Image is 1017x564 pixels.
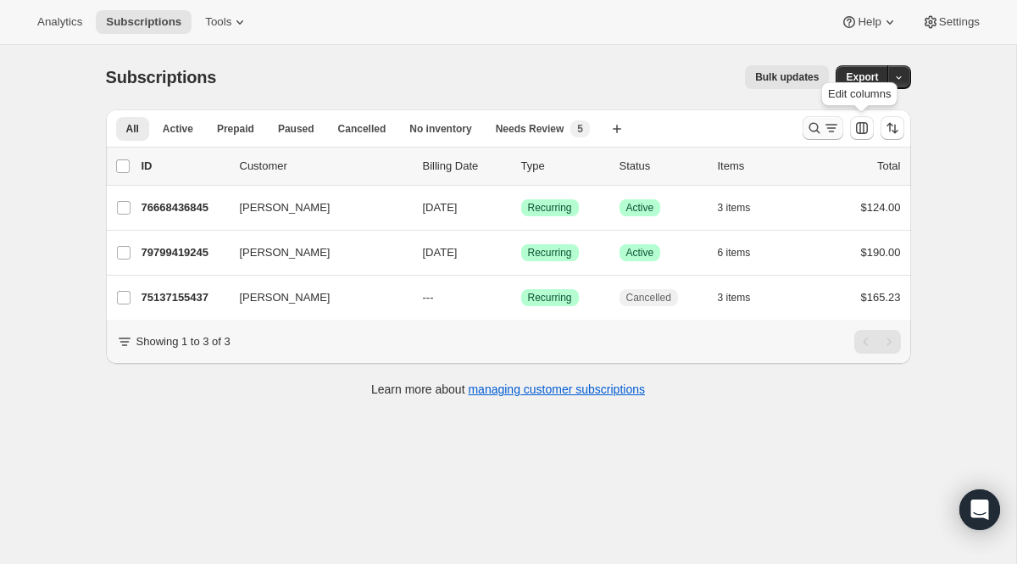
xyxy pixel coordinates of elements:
[409,122,471,136] span: No inventory
[142,244,226,261] p: 79799419245
[803,116,843,140] button: Search and filter results
[861,201,901,214] span: $124.00
[626,246,654,260] span: Active
[850,116,874,140] button: Customize table column order and visibility
[718,291,751,304] span: 3 items
[106,15,181,29] span: Subscriptions
[831,10,908,34] button: Help
[718,158,803,175] div: Items
[528,246,572,260] span: Recurring
[240,158,409,175] p: Customer
[528,201,572,215] span: Recurring
[230,194,399,221] button: [PERSON_NAME]
[745,65,829,89] button: Bulk updates
[136,333,231,350] p: Showing 1 to 3 of 3
[338,122,386,136] span: Cancelled
[371,381,645,398] p: Learn more about
[468,383,645,396] a: managing customer subscriptions
[230,239,399,266] button: [PERSON_NAME]
[881,116,904,140] button: Sort the results
[195,10,258,34] button: Tools
[142,241,901,265] div: 79799419245[PERSON_NAME][DATE]SuccessRecurringSuccessActive6 items$190.00
[846,70,878,84] span: Export
[836,65,888,89] button: Export
[858,15,881,29] span: Help
[912,10,990,34] button: Settings
[496,122,564,136] span: Needs Review
[854,330,901,354] nav: Pagination
[877,158,900,175] p: Total
[939,15,980,29] span: Settings
[142,199,226,216] p: 76668436845
[718,201,751,215] span: 3 items
[861,291,901,304] span: $165.23
[718,241,770,265] button: 6 items
[142,158,226,175] p: ID
[142,158,901,175] div: IDCustomerBilling DateTypeStatusItemsTotal
[423,158,508,175] p: Billing Date
[423,201,458,214] span: [DATE]
[755,70,819,84] span: Bulk updates
[521,158,606,175] div: Type
[278,122,314,136] span: Paused
[37,15,82,29] span: Analytics
[626,291,671,304] span: Cancelled
[240,244,331,261] span: [PERSON_NAME]
[620,158,704,175] p: Status
[217,122,254,136] span: Prepaid
[230,284,399,311] button: [PERSON_NAME]
[96,10,192,34] button: Subscriptions
[861,246,901,259] span: $190.00
[240,199,331,216] span: [PERSON_NAME]
[142,196,901,220] div: 76668436845[PERSON_NAME][DATE]SuccessRecurringSuccessActive3 items$124.00
[528,291,572,304] span: Recurring
[142,286,901,310] div: 75137155437[PERSON_NAME]---SuccessRecurringCancelled3 items$165.23
[718,286,770,310] button: 3 items
[240,289,331,306] span: [PERSON_NAME]
[718,246,751,260] span: 6 items
[27,10,92,34] button: Analytics
[205,15,231,29] span: Tools
[423,291,434,304] span: ---
[423,246,458,259] span: [DATE]
[126,122,139,136] span: All
[106,68,217,87] span: Subscriptions
[626,201,654,215] span: Active
[142,289,226,306] p: 75137155437
[577,122,583,136] span: 5
[959,489,1000,530] div: Open Intercom Messenger
[163,122,193,136] span: Active
[603,117,631,141] button: Create new view
[718,196,770,220] button: 3 items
